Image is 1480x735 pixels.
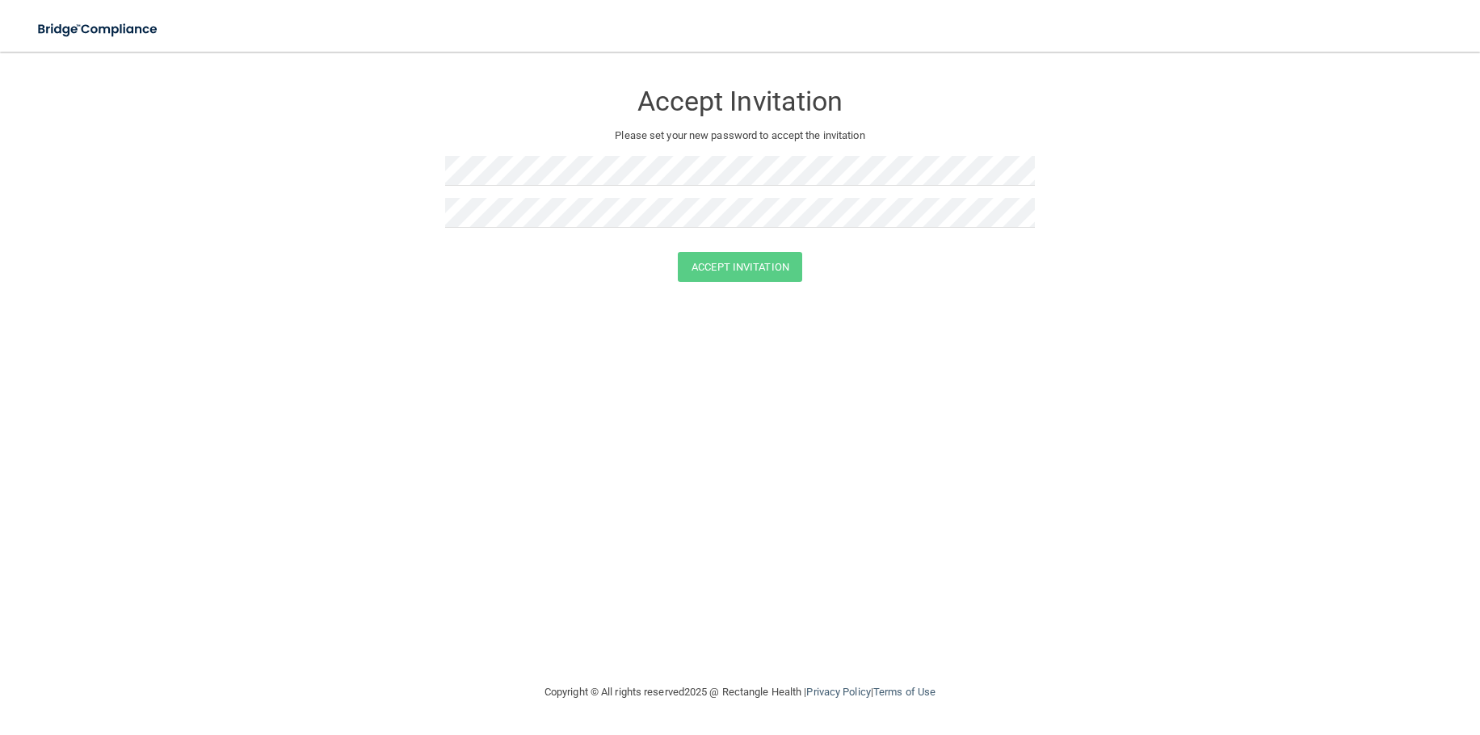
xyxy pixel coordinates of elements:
div: Copyright © All rights reserved 2025 @ Rectangle Health | | [445,666,1035,718]
a: Terms of Use [873,686,936,698]
img: bridge_compliance_login_screen.278c3ca4.svg [24,13,173,46]
h3: Accept Invitation [445,86,1035,116]
p: Please set your new password to accept the invitation [457,126,1023,145]
a: Privacy Policy [806,686,870,698]
button: Accept Invitation [678,252,802,282]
